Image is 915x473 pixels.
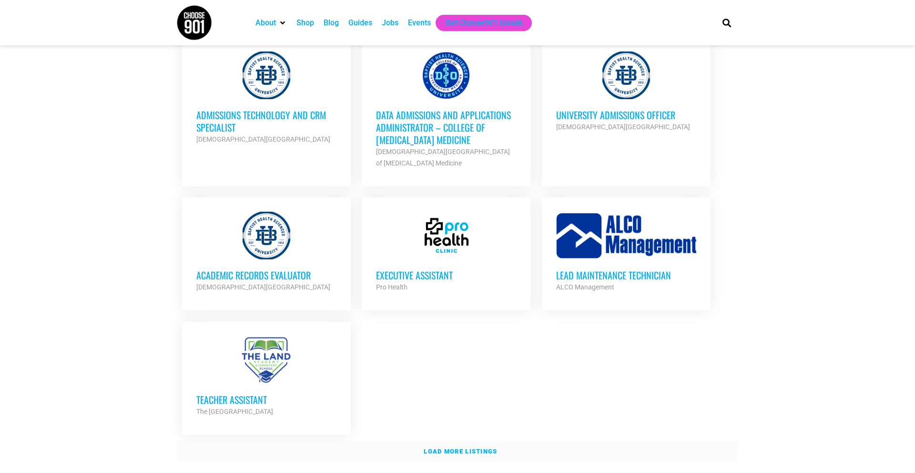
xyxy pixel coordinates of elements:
[556,283,614,291] strong: ALCO Management
[255,17,276,29] a: About
[542,37,711,147] a: University Admissions Officer [DEMOGRAPHIC_DATA][GEOGRAPHIC_DATA]
[376,283,407,291] strong: Pro Health
[376,109,516,146] h3: Data Admissions and Applications Administrator – College of [MEDICAL_DATA] Medicine
[445,17,522,29] a: Get Choose901 Emails
[196,135,330,143] strong: [DEMOGRAPHIC_DATA][GEOGRAPHIC_DATA]
[556,109,696,121] h3: University Admissions Officer
[348,17,372,29] a: Guides
[182,37,351,159] a: Admissions Technology and CRM Specialist [DEMOGRAPHIC_DATA][GEOGRAPHIC_DATA]
[556,123,690,131] strong: [DEMOGRAPHIC_DATA][GEOGRAPHIC_DATA]
[556,269,696,281] h3: Lead Maintenance Technician
[362,37,530,183] a: Data Admissions and Applications Administrator – College of [MEDICAL_DATA] Medicine [DEMOGRAPHIC_...
[382,17,398,29] a: Jobs
[719,15,735,31] div: Search
[408,17,431,29] a: Events
[196,109,336,134] h3: Admissions Technology and CRM Specialist
[324,17,339,29] a: Blog
[376,148,510,167] strong: [DEMOGRAPHIC_DATA][GEOGRAPHIC_DATA] of [MEDICAL_DATA] Medicine
[251,15,706,31] nav: Main nav
[196,269,336,281] h3: Academic Records Evaluator
[182,322,351,432] a: Teacher Assistant The [GEOGRAPHIC_DATA]
[251,15,292,31] div: About
[542,197,711,307] a: Lead Maintenance Technician ALCO Management
[424,448,497,455] strong: Load more listings
[362,197,530,307] a: Executive Assistant Pro Health
[196,393,336,406] h3: Teacher Assistant
[176,441,739,463] a: Load more listings
[376,269,516,281] h3: Executive Assistant
[196,408,273,415] strong: The [GEOGRAPHIC_DATA]
[296,17,314,29] a: Shop
[182,197,351,307] a: Academic Records Evaluator [DEMOGRAPHIC_DATA][GEOGRAPHIC_DATA]
[196,283,330,291] strong: [DEMOGRAPHIC_DATA][GEOGRAPHIC_DATA]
